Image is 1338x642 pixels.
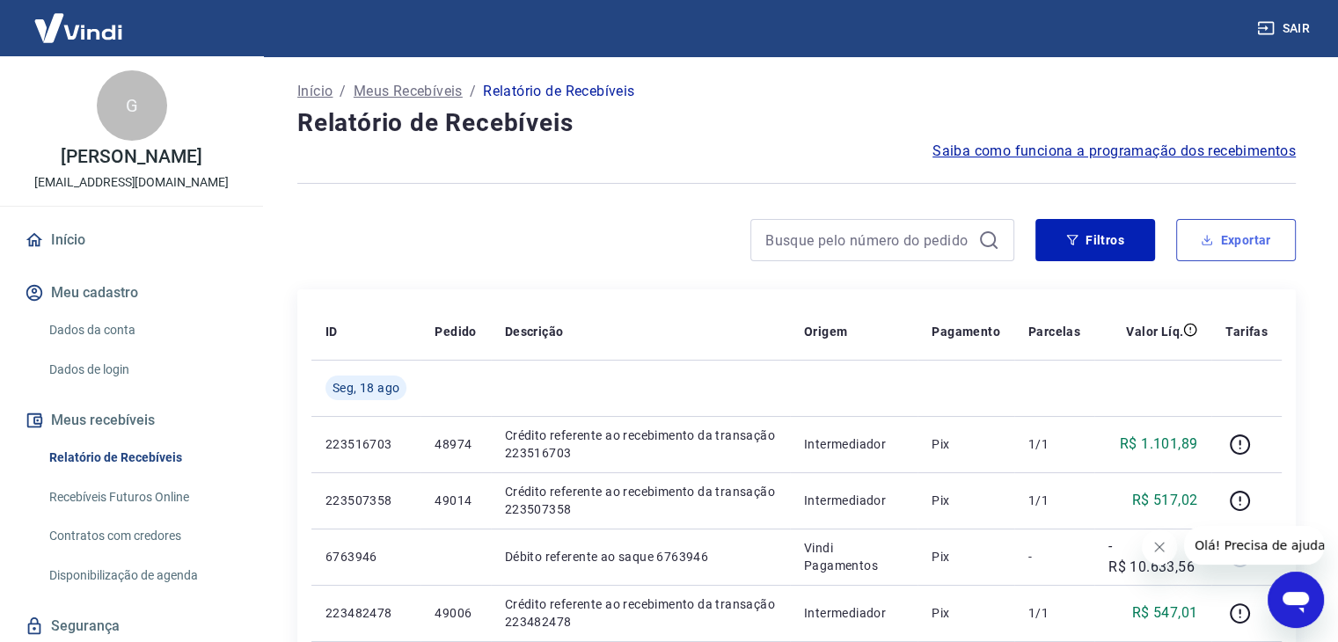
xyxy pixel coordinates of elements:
[1028,435,1080,453] p: 1/1
[1268,572,1324,628] iframe: Botão para abrir a janela de mensagens
[11,12,148,26] span: Olá! Precisa de ajuda?
[21,401,242,440] button: Meus recebíveis
[34,173,229,192] p: [EMAIL_ADDRESS][DOMAIN_NAME]
[1184,526,1324,565] iframe: Mensagem da empresa
[325,323,338,340] p: ID
[1225,323,1268,340] p: Tarifas
[1132,490,1198,511] p: R$ 517,02
[354,81,463,102] a: Meus Recebíveis
[21,274,242,312] button: Meu cadastro
[97,70,167,141] div: G
[61,148,201,166] p: [PERSON_NAME]
[1126,323,1183,340] p: Valor Líq.
[483,81,634,102] p: Relatório de Recebíveis
[435,323,476,340] p: Pedido
[333,379,399,397] span: Seg, 18 ago
[21,221,242,259] a: Início
[340,81,346,102] p: /
[1035,219,1155,261] button: Filtros
[932,323,1000,340] p: Pagamento
[325,548,406,565] p: 6763946
[804,323,847,340] p: Origem
[1108,536,1197,578] p: -R$ 10.633,56
[325,604,406,622] p: 223482478
[1028,492,1080,509] p: 1/1
[505,323,564,340] p: Descrição
[42,479,242,515] a: Recebíveis Futuros Online
[325,435,406,453] p: 223516703
[1028,323,1080,340] p: Parcelas
[932,604,1000,622] p: Pix
[1176,219,1296,261] button: Exportar
[1254,12,1317,45] button: Sair
[804,492,903,509] p: Intermediador
[932,141,1296,162] a: Saiba como funciona a programação dos recebimentos
[42,518,242,554] a: Contratos com credores
[932,435,1000,453] p: Pix
[1120,434,1197,455] p: R$ 1.101,89
[325,492,406,509] p: 223507358
[42,558,242,594] a: Disponibilização de agenda
[1028,604,1080,622] p: 1/1
[470,81,476,102] p: /
[1028,548,1080,565] p: -
[765,227,971,253] input: Busque pelo número do pedido
[932,548,1000,565] p: Pix
[505,595,776,631] p: Crédito referente ao recebimento da transação 223482478
[297,106,1296,141] h4: Relatório de Recebíveis
[932,492,1000,509] p: Pix
[42,352,242,388] a: Dados de login
[435,492,476,509] p: 49014
[42,312,242,348] a: Dados da conta
[505,483,776,518] p: Crédito referente ao recebimento da transação 223507358
[21,1,135,55] img: Vindi
[804,539,903,574] p: Vindi Pagamentos
[435,604,476,622] p: 49006
[505,427,776,462] p: Crédito referente ao recebimento da transação 223516703
[505,548,776,565] p: Débito referente ao saque 6763946
[42,440,242,476] a: Relatório de Recebíveis
[1132,602,1198,624] p: R$ 547,01
[435,435,476,453] p: 48974
[1142,529,1177,565] iframe: Fechar mensagem
[804,604,903,622] p: Intermediador
[297,81,333,102] a: Início
[804,435,903,453] p: Intermediador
